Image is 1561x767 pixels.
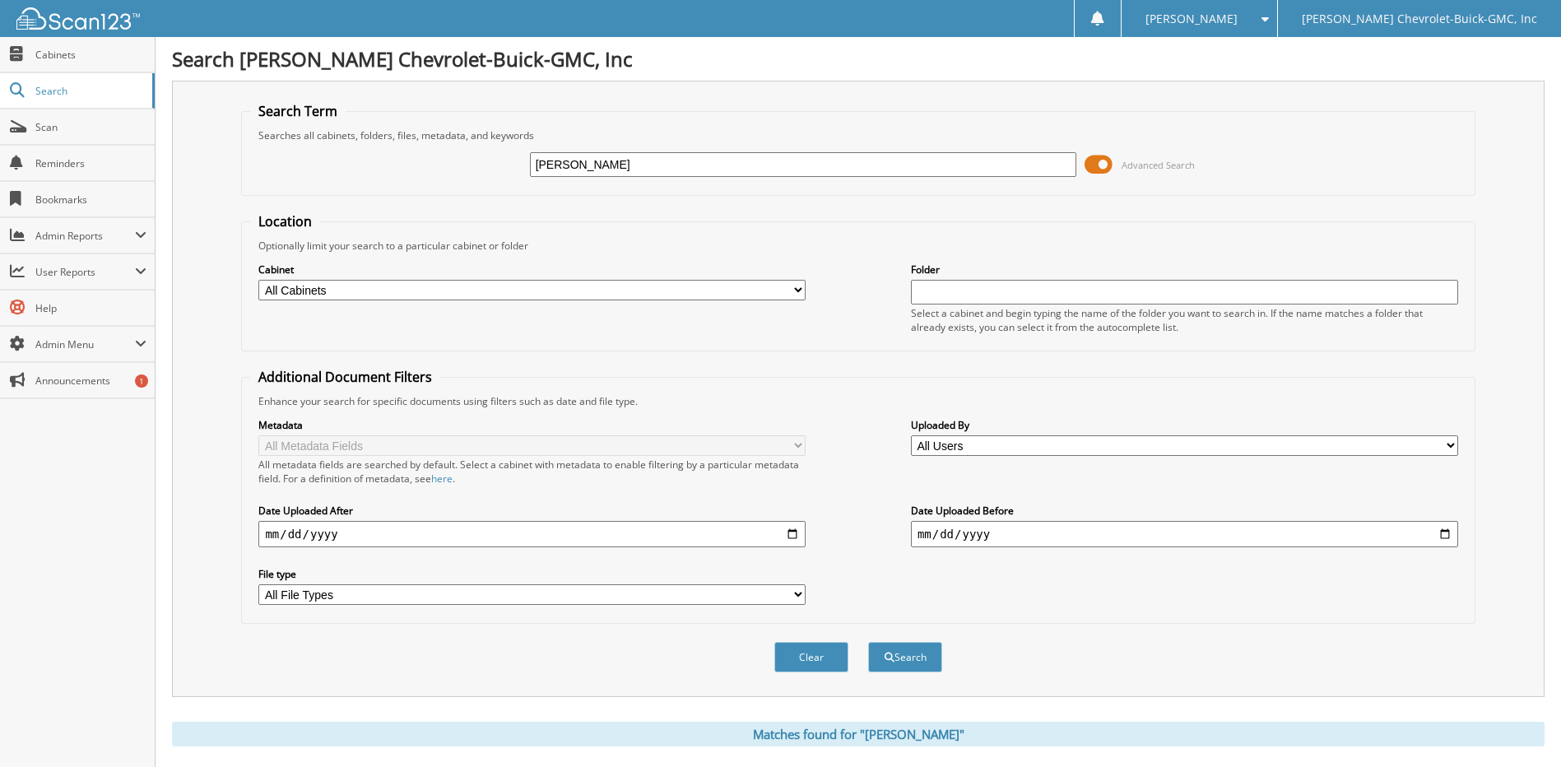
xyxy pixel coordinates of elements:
span: Scan [35,120,146,134]
h1: Search [PERSON_NAME] Chevrolet-Buick-GMC, Inc [172,45,1545,72]
span: [PERSON_NAME] [1145,14,1238,24]
img: scan123-logo-white.svg [16,7,140,30]
span: Advanced Search [1122,159,1195,171]
span: User Reports [35,265,135,279]
label: Uploaded By [911,418,1458,432]
span: Bookmarks [35,193,146,207]
legend: Search Term [250,102,346,120]
span: Cabinets [35,48,146,62]
label: File type [258,567,806,581]
span: Help [35,301,146,315]
legend: Additional Document Filters [250,368,440,386]
span: Admin Menu [35,337,135,351]
label: Cabinet [258,263,806,277]
button: Clear [774,642,848,672]
span: Reminders [35,156,146,170]
button: Search [868,642,942,672]
label: Folder [911,263,1458,277]
div: Searches all cabinets, folders, files, metadata, and keywords [250,128,1466,142]
div: All metadata fields are searched by default. Select a cabinet with metadata to enable filtering b... [258,458,806,486]
span: Announcements [35,374,146,388]
label: Date Uploaded After [258,504,806,518]
input: end [911,521,1458,547]
label: Metadata [258,418,806,432]
div: Enhance your search for specific documents using filters such as date and file type. [250,394,1466,408]
span: [PERSON_NAME] Chevrolet-Buick-GMC, Inc [1302,14,1537,24]
span: Search [35,84,144,98]
legend: Location [250,212,320,230]
div: Optionally limit your search to a particular cabinet or folder [250,239,1466,253]
span: Admin Reports [35,229,135,243]
div: Select a cabinet and begin typing the name of the folder you want to search in. If the name match... [911,306,1458,334]
div: 1 [135,374,148,388]
input: start [258,521,806,547]
a: here [431,472,453,486]
div: Matches found for "[PERSON_NAME]" [172,722,1545,746]
label: Date Uploaded Before [911,504,1458,518]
